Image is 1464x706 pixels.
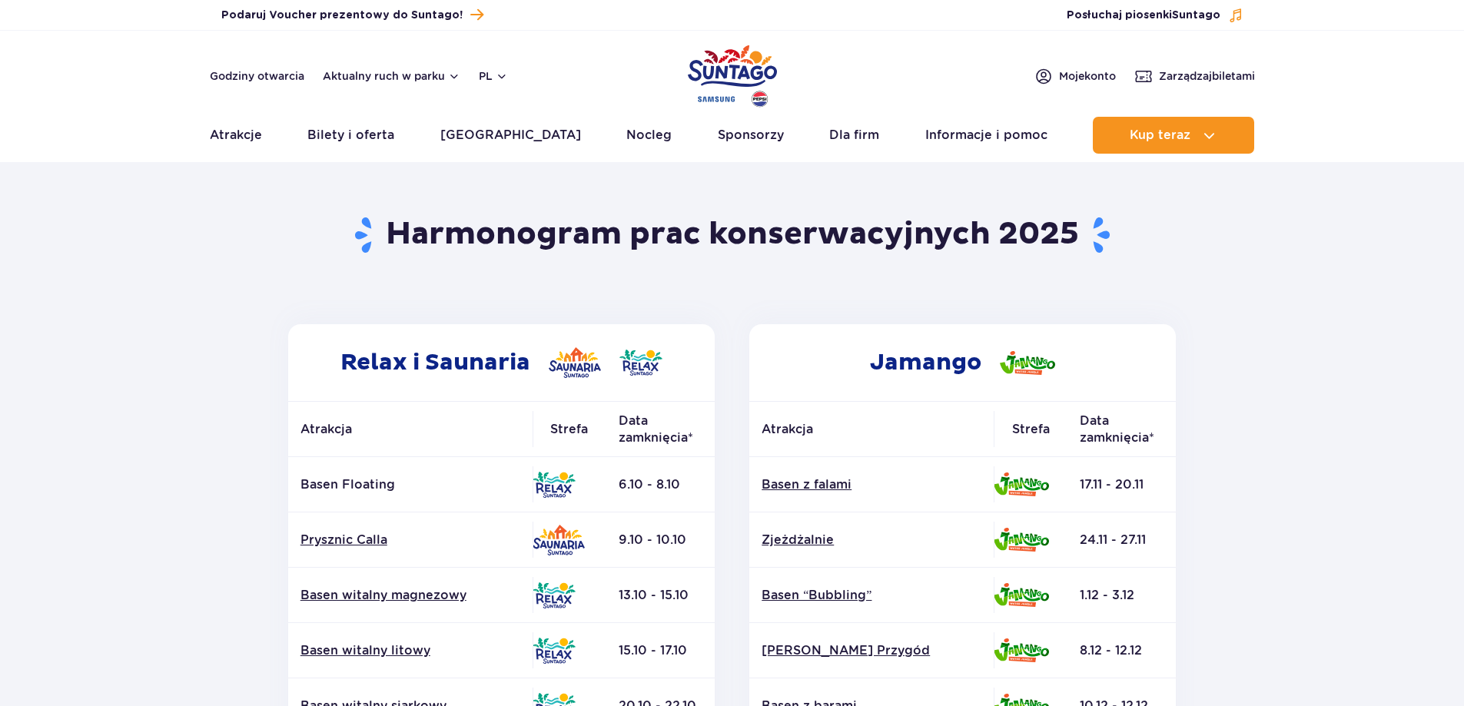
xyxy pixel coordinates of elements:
td: 6.10 - 8.10 [606,457,715,512]
a: Bilety i oferta [307,117,394,154]
span: Moje konto [1059,68,1116,84]
h2: Jamango [749,324,1176,401]
img: Relax [619,350,662,376]
a: Basen z falami [762,476,981,493]
a: Basen “Bubbling” [762,587,981,604]
a: Atrakcje [210,117,262,154]
img: Saunaria [549,347,601,378]
button: pl [479,68,508,84]
span: Podaruj Voucher prezentowy do Suntago! [221,8,463,23]
h2: Relax i Saunaria [288,324,715,401]
th: Data zamknięcia* [1067,402,1176,457]
img: Jamango [994,528,1049,552]
a: Sponsorzy [718,117,784,154]
td: 8.12 - 12.12 [1067,623,1176,678]
img: Relax [533,638,576,664]
h1: Harmonogram prac konserwacyjnych 2025 [282,215,1182,255]
a: Dla firm [829,117,879,154]
img: Jamango [994,583,1049,607]
img: Jamango [994,472,1049,496]
a: Nocleg [626,117,672,154]
td: 1.12 - 3.12 [1067,568,1176,623]
a: Basen witalny magnezowy [300,587,520,604]
img: Saunaria [533,525,585,555]
span: Kup teraz [1130,128,1190,142]
a: [GEOGRAPHIC_DATA] [440,117,581,154]
img: Relax [533,582,576,608]
a: Podaruj Voucher prezentowy do Suntago! [221,5,483,25]
th: Data zamknięcia* [606,402,715,457]
a: Park of Poland [688,38,777,109]
th: Strefa [533,402,606,457]
p: Basen Floating [300,476,520,493]
th: Atrakcja [288,402,533,457]
img: Jamango [1000,351,1055,375]
a: Mojekonto [1034,67,1116,85]
a: Prysznic Calla [300,532,520,549]
a: [PERSON_NAME] Przygód [762,642,981,659]
img: Jamango [994,638,1049,662]
button: Posłuchaj piosenkiSuntago [1067,8,1243,23]
th: Strefa [994,402,1067,457]
span: Posłuchaj piosenki [1067,8,1220,23]
a: Informacje i pomoc [925,117,1047,154]
a: Godziny otwarcia [210,68,304,84]
a: Basen witalny litowy [300,642,520,659]
td: 15.10 - 17.10 [606,623,715,678]
span: Zarządzaj biletami [1159,68,1255,84]
a: Zjeżdżalnie [762,532,981,549]
td: 9.10 - 10.10 [606,512,715,568]
img: Relax [533,472,576,498]
th: Atrakcja [749,402,994,457]
td: 24.11 - 27.11 [1067,512,1176,568]
td: 17.11 - 20.11 [1067,457,1176,512]
button: Aktualny ruch w parku [323,70,460,82]
td: 13.10 - 15.10 [606,568,715,623]
button: Kup teraz [1093,117,1254,154]
a: Zarządzajbiletami [1134,67,1255,85]
span: Suntago [1172,10,1220,21]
